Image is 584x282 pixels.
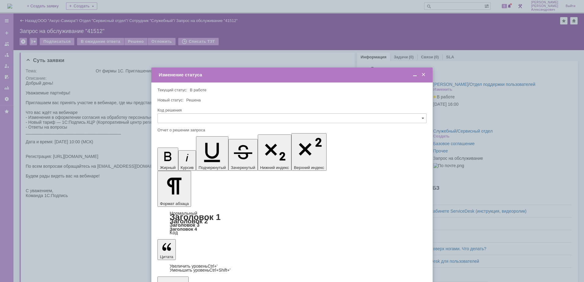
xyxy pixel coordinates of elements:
[196,136,228,171] button: Подчеркнутый
[412,72,418,78] span: Свернуть (Ctrl + M)
[157,88,187,92] label: Текущий статус:
[160,255,173,259] span: Цитата
[157,171,191,207] button: Формат абзаца
[170,268,231,273] a: Decrease
[181,165,194,170] span: Курсив
[170,211,197,216] a: Нормальный
[159,72,427,78] div: Изменение статуса
[170,264,218,269] a: Increase
[209,268,231,273] span: Ctrl+Shift+'
[157,239,176,260] button: Цитата
[291,133,327,171] button: Верхний индекс
[170,222,199,228] a: Заголовок 3
[160,165,176,170] span: Жирный
[160,201,189,206] span: Формат абзаца
[260,165,289,170] span: Нижний индекс
[157,148,178,171] button: Жирный
[228,139,258,171] button: Зачеркнутый
[178,150,196,171] button: Курсив
[170,226,197,232] a: Заголовок 4
[170,212,221,222] a: Заголовок 1
[198,165,226,170] span: Подчеркнутый
[157,98,184,102] label: Новый статус:
[186,98,201,102] span: Решена
[208,264,218,269] span: Ctrl+'
[157,108,425,112] div: Код решения
[190,88,206,92] span: В работе
[231,165,255,170] span: Зачеркнутый
[157,211,427,235] div: Формат абзаца
[157,264,427,272] div: Цитата
[420,72,427,78] span: Закрыть
[170,230,178,236] a: Код
[294,165,324,170] span: Верхний индекс
[170,218,208,225] a: Заголовок 2
[258,134,292,171] button: Нижний индекс
[157,128,425,132] div: Отчет о решении запроса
